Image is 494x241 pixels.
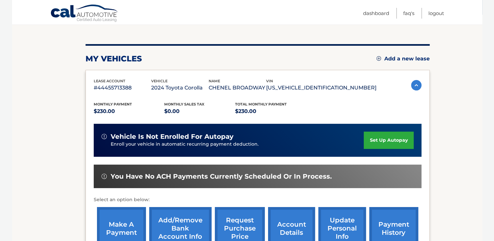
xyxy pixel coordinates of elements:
[209,79,220,83] span: name
[266,79,273,83] span: vin
[411,80,422,90] img: accordion-active.svg
[94,196,422,204] p: Select an option below:
[50,4,119,23] a: Cal Automotive
[376,56,381,61] img: add.svg
[151,79,167,83] span: vehicle
[235,102,287,106] span: Total Monthly Payment
[209,83,266,92] p: CHENEL BROADWAY
[151,83,209,92] p: 2024 Toyota Corolla
[94,79,125,83] span: lease account
[94,83,151,92] p: #44455713388
[111,141,364,148] p: Enroll your vehicle in automatic recurring payment deduction.
[428,8,444,19] a: Logout
[111,133,233,141] span: vehicle is not enrolled for autopay
[164,107,235,116] p: $0.00
[403,8,414,19] a: FAQ's
[86,54,142,64] h2: my vehicles
[364,132,413,149] a: set up autopay
[111,172,332,181] span: You have no ACH payments currently scheduled or in process.
[94,102,132,106] span: Monthly Payment
[164,102,204,106] span: Monthly sales Tax
[102,134,107,139] img: alert-white.svg
[376,56,430,62] a: Add a new lease
[102,174,107,179] img: alert-white.svg
[94,107,165,116] p: $230.00
[266,83,376,92] p: [US_VEHICLE_IDENTIFICATION_NUMBER]
[363,8,389,19] a: Dashboard
[235,107,306,116] p: $230.00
